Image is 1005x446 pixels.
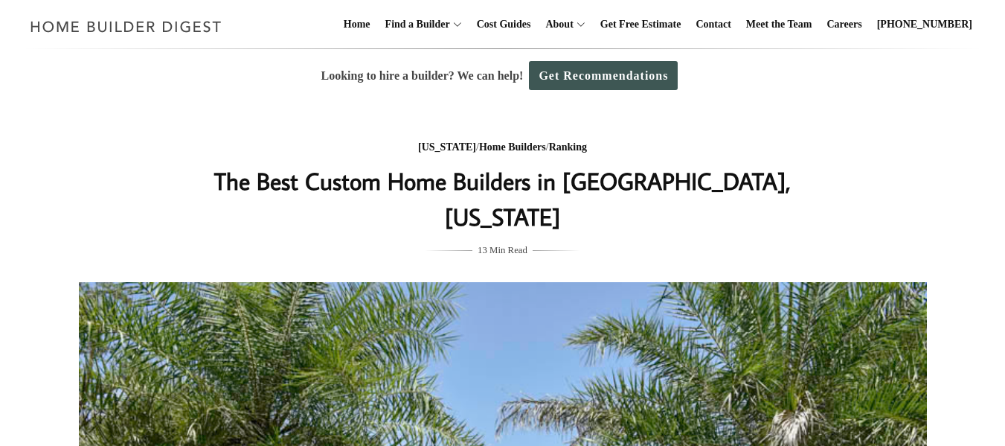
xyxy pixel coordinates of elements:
a: Meet the Team [740,1,818,48]
span: 13 Min Read [478,242,527,258]
h1: The Best Custom Home Builders in [GEOGRAPHIC_DATA], [US_STATE] [206,163,800,235]
div: / / [206,138,800,157]
a: Careers [821,1,868,48]
a: Ranking [549,141,587,153]
a: Cost Guides [471,1,537,48]
a: Find a Builder [379,1,450,48]
a: Get Recommendations [529,61,678,90]
a: Home [338,1,376,48]
a: Home Builders [479,141,546,153]
a: [PHONE_NUMBER] [871,1,978,48]
img: Home Builder Digest [24,12,228,41]
a: [US_STATE] [418,141,476,153]
a: Get Free Estimate [594,1,687,48]
a: About [539,1,573,48]
a: Contact [690,1,736,48]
